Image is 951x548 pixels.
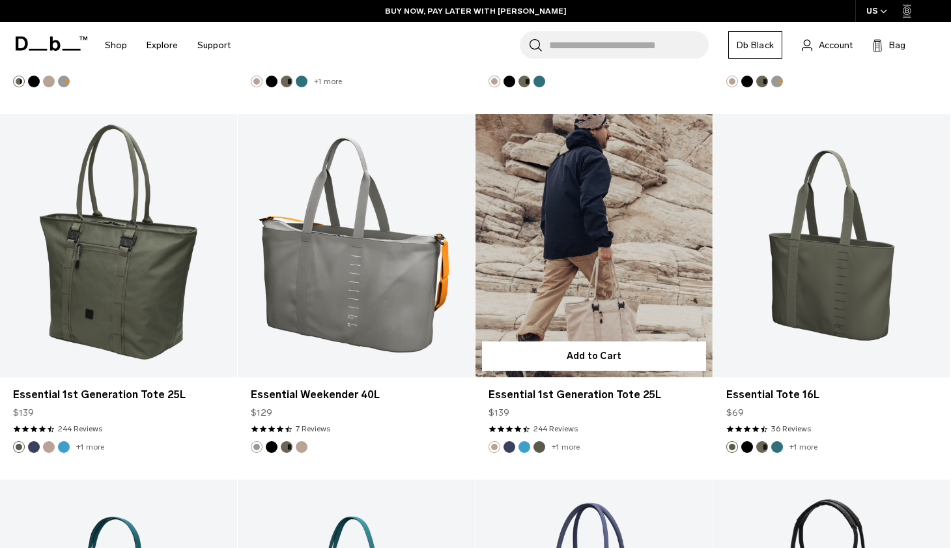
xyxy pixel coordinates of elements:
[756,76,768,87] button: Forest Green
[296,441,307,453] button: Fogbow Beige
[518,76,530,87] button: Forest Green
[28,76,40,87] button: Black Out
[489,387,700,403] a: Essential 1st Generation Tote 25L
[489,406,509,420] span: $139
[741,441,753,453] button: Black Out
[819,38,853,52] span: Account
[771,441,783,453] button: Midnight Teal
[771,423,811,435] a: 36 reviews
[43,76,55,87] button: Fogbow Beige
[13,387,224,403] a: Essential 1st Generation Tote 25L
[533,441,545,453] button: Moss Green
[251,406,272,420] span: $129
[789,442,817,452] a: +1 more
[197,22,231,68] a: Support
[726,76,738,87] button: Fogbow Beige
[296,423,330,435] a: 7 reviews
[475,114,713,377] a: Essential 1st Generation Tote 25L
[713,114,950,377] a: Essential Tote 16L
[266,441,277,453] button: Black Out
[726,406,744,420] span: $69
[756,441,768,453] button: Forest Green
[728,31,782,59] a: Db Black
[58,76,70,87] button: Sand Grey
[726,387,937,403] a: Essential Tote 16L
[385,5,567,17] a: BUY NOW, PAY LATER WITH [PERSON_NAME]
[251,76,263,87] button: Fogbow Beige
[105,22,127,68] a: Shop
[889,38,905,52] span: Bag
[28,441,40,453] button: Blue Hour
[296,76,307,87] button: Midnight Teal
[533,76,545,87] button: Midnight Teal
[281,441,292,453] button: Forest Green
[147,22,178,68] a: Explore
[238,114,475,377] a: Essential Weekender 40L
[504,76,515,87] button: Black Out
[251,387,462,403] a: Essential Weekender 40L
[266,76,277,87] button: Black Out
[504,441,515,453] button: Blue Hour
[251,441,263,453] button: Sand Grey
[58,441,70,453] button: Ice Blue
[13,441,25,453] button: Moss Green
[13,76,25,87] button: Forest Green
[482,341,706,371] button: Add to Cart
[518,441,530,453] button: Ice Blue
[314,77,342,86] a: +1 more
[533,423,578,435] a: 244 reviews
[489,441,500,453] button: Fogbow Beige
[58,423,102,435] a: 244 reviews
[43,441,55,453] button: Fogbow Beige
[281,76,292,87] button: Forest Green
[771,76,783,87] button: Sand Grey
[95,22,240,68] nav: Main Navigation
[489,76,500,87] button: Fogbow Beige
[76,442,104,452] a: +1 more
[726,441,738,453] button: Moss Green
[552,442,580,452] a: +1 more
[13,406,34,420] span: $139
[872,37,905,53] button: Bag
[741,76,753,87] button: Black Out
[802,37,853,53] a: Account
